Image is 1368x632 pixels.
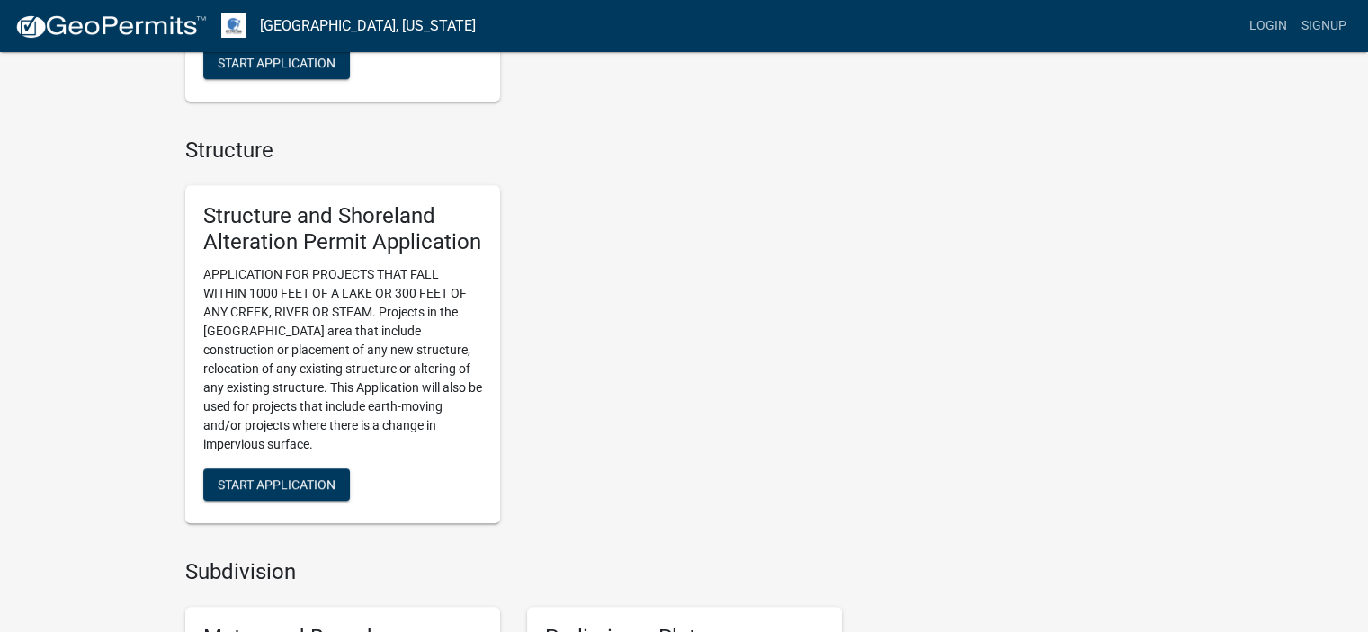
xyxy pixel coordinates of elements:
span: Start Application [218,477,335,492]
button: Start Application [203,47,350,79]
h4: Subdivision [185,559,842,585]
h4: Structure [185,138,842,164]
a: Login [1242,9,1294,43]
h5: Structure and Shoreland Alteration Permit Application [203,203,482,255]
a: [GEOGRAPHIC_DATA], [US_STATE] [260,11,476,41]
a: Signup [1294,9,1354,43]
p: APPLICATION FOR PROJECTS THAT FALL WITHIN 1000 FEET OF A LAKE OR 300 FEET OF ANY CREEK, RIVER OR ... [203,265,482,454]
button: Start Application [203,468,350,501]
img: Otter Tail County, Minnesota [221,13,246,38]
span: Start Application [218,55,335,69]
